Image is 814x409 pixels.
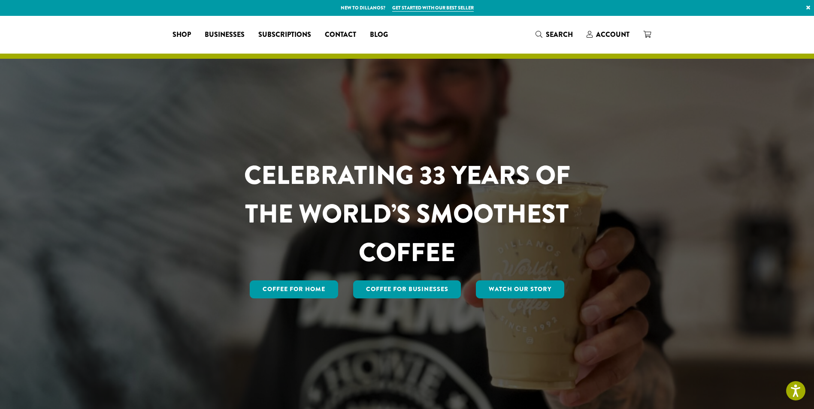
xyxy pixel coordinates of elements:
[596,30,629,39] span: Account
[219,156,596,272] h1: CELEBRATING 33 YEARS OF THE WORLD’S SMOOTHEST COFFEE
[258,30,311,40] span: Subscriptions
[172,30,191,40] span: Shop
[353,280,461,298] a: Coffee For Businesses
[370,30,388,40] span: Blog
[250,280,338,298] a: Coffee for Home
[546,30,573,39] span: Search
[476,280,564,298] a: Watch Our Story
[325,30,356,40] span: Contact
[166,28,198,42] a: Shop
[529,27,580,42] a: Search
[392,4,474,12] a: Get started with our best seller
[205,30,245,40] span: Businesses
